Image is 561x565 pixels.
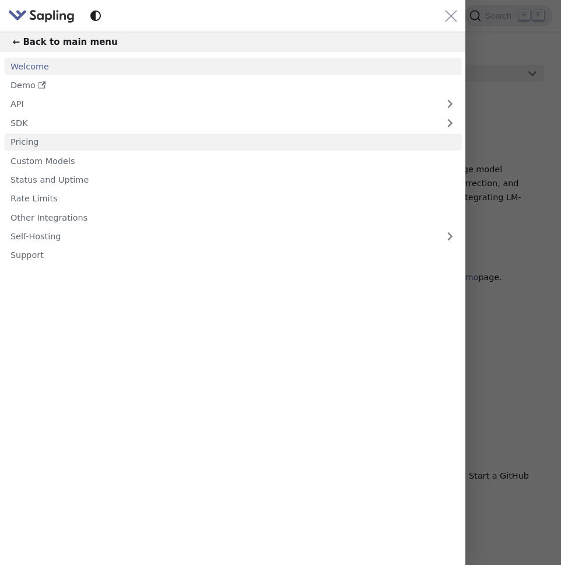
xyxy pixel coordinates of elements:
button: Close navigation bar [445,10,457,22]
button: Expand sidebar category 'SDK' [439,114,462,131]
a: Custom Models [4,152,461,169]
a: Demo [4,77,461,94]
button: Switch between dark and light mode (currently system mode) [87,8,104,25]
a: Status and Uptime [4,172,461,189]
a: API [4,96,438,113]
a: Rate Limits [4,190,461,207]
a: Welcome [4,58,461,75]
a: Self-Hosting [4,228,461,245]
a: Support [4,247,461,264]
img: Sapling.ai [8,8,75,25]
a: Sapling.ai [8,8,79,25]
a: Pricing [4,134,461,151]
a: Other Integrations [4,209,461,226]
a: SDK [4,114,438,131]
button: Expand sidebar category 'API' [439,96,462,113]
